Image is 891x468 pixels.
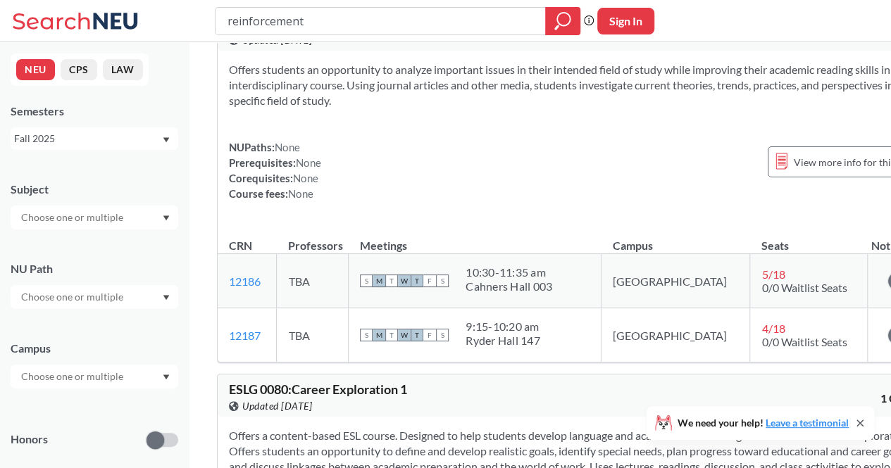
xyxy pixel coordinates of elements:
[11,103,178,119] div: Semesters
[11,205,178,229] div: Dropdown arrow
[466,320,540,334] div: 9:15 - 10:20 am
[423,329,436,341] span: F
[11,261,178,277] div: NU Path
[602,224,750,254] th: Campus
[423,274,436,287] span: F
[229,329,261,342] a: 12187
[766,417,849,429] a: Leave a testimonial
[761,281,847,294] span: 0/0 Waitlist Seats
[229,274,261,288] a: 12186
[16,59,55,80] button: NEU
[466,279,552,293] div: Cahners Hall 003
[11,285,178,309] div: Dropdown arrow
[602,308,750,362] td: [GEOGRAPHIC_DATA]
[545,7,580,35] div: magnifying glass
[761,335,847,348] span: 0/0 Waitlist Seats
[349,224,602,254] th: Meetings
[411,329,423,341] span: T
[229,139,321,201] div: NUPaths: Prerequisites: Corequisites: Course fees:
[288,187,313,200] span: None
[275,141,300,153] span: None
[14,131,161,146] div: Fall 2025
[229,381,407,397] span: ESLG 0080 : Career Exploration 1
[398,274,411,287] span: W
[466,265,552,279] div: 10:30 - 11:35 am
[597,8,654,34] button: Sign In
[163,137,170,143] svg: Dropdown arrow
[61,59,97,80] button: CPS
[385,274,398,287] span: T
[373,274,385,287] span: M
[277,254,349,308] td: TBA
[466,334,540,348] div: Ryder Hall 147
[14,209,132,226] input: Choose one or multiple
[103,59,143,80] button: LAW
[398,329,411,341] span: W
[277,308,349,362] td: TBA
[11,341,178,356] div: Campus
[163,374,170,380] svg: Dropdown arrow
[163,295,170,301] svg: Dropdown arrow
[761,322,785,335] span: 4 / 18
[242,398,312,414] span: Updated [DATE]
[436,329,449,341] span: S
[360,274,373,287] span: S
[360,329,373,341] span: S
[385,329,398,341] span: T
[411,274,423,287] span: T
[11,431,48,448] p: Honors
[293,172,318,184] span: None
[761,267,785,281] span: 5 / 18
[11,182,178,197] div: Subject
[554,11,571,31] svg: magnifying glass
[373,329,385,341] span: M
[11,365,178,388] div: Dropdown arrow
[602,254,750,308] td: [GEOGRAPHIC_DATA]
[296,156,321,169] span: None
[163,215,170,221] svg: Dropdown arrow
[229,238,252,253] div: CRN
[11,127,178,150] div: Fall 2025Dropdown arrow
[678,418,849,428] span: We need your help!
[750,224,868,254] th: Seats
[226,9,535,33] input: Class, professor, course number, "phrase"
[14,289,132,305] input: Choose one or multiple
[436,274,449,287] span: S
[14,368,132,385] input: Choose one or multiple
[277,224,349,254] th: Professors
